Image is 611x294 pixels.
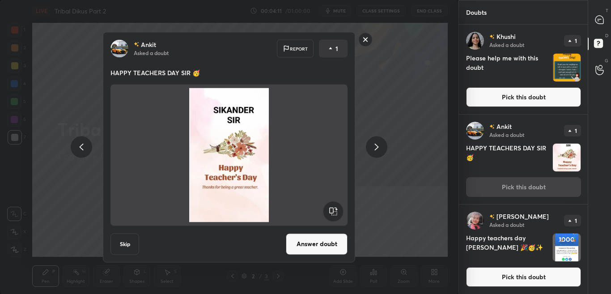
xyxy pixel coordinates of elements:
p: Asked a doubt [489,41,524,48]
p: 1 [335,44,338,53]
button: Skip [110,233,139,255]
img: 8bb706a051e245f2a4951d1c51af6f2d.jpg [466,212,484,230]
p: G [605,57,608,64]
p: HAPPY TEACHERS DAY SIR 🥳 [110,68,348,77]
img: 622f661af4ca4405b8a1f9a47bec9f6f.jpg [466,32,484,50]
img: 1757080854MKLRO6.JPEG [553,234,581,261]
p: 1 [575,218,577,223]
div: Report [277,39,314,57]
h4: Please help me with this doubt [466,53,549,82]
p: Doubts [459,0,494,24]
p: Ankit [496,123,512,130]
h4: HAPPY TEACHERS DAY SIR 🥳 [466,143,549,172]
p: Asked a doubt [489,221,524,228]
p: Ankit [141,41,156,48]
img: no-rating-badge.077c3623.svg [489,34,495,39]
p: T [606,7,608,14]
img: 1757080888BD4SRZ.JPEG [553,144,581,171]
button: Answer doubt [286,233,348,255]
p: D [605,32,608,39]
p: 1 [575,128,577,133]
button: Pick this doubt [466,87,581,107]
p: [PERSON_NAME] [496,213,549,220]
p: Asked a doubt [489,131,524,138]
p: Asked a doubt [134,49,169,56]
img: no-rating-badge.077c3623.svg [134,42,139,47]
button: Pick this doubt [466,267,581,287]
h4: Happy teachers day [PERSON_NAME] 🎉🥳✨ [466,233,549,262]
img: 6a8a3ceb567d491cab2b02c83c9830a4.jpg [110,39,128,57]
p: Khushi [496,33,516,40]
img: no-rating-badge.077c3623.svg [489,214,495,219]
img: 6a8a3ceb567d491cab2b02c83c9830a4.jpg [466,122,484,140]
div: grid [459,25,588,294]
img: 1757080888BD4SRZ.JPEG [121,88,337,222]
img: no-rating-badge.077c3623.svg [489,124,495,129]
p: 1 [575,38,577,43]
img: 1757081028RQQ3WO.JPEG [553,54,581,81]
